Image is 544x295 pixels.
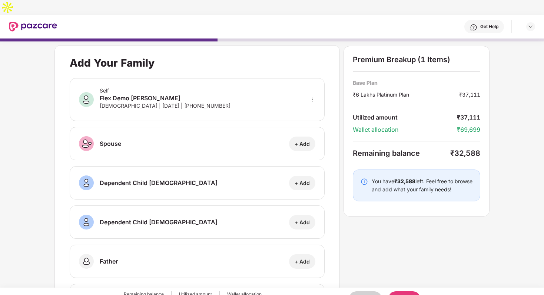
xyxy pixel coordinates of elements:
img: svg+xml;base64,PHN2ZyBpZD0iSGVscC0zMngzMiIgeG1sbnM9Imh0dHA6Ly93d3cudzMub3JnLzIwMDAvc3ZnIiB3aWR0aD... [470,24,477,31]
div: + Add [295,219,310,226]
div: ₹6 Lakhs Platinum Plan [353,91,459,98]
div: ₹32,588 [450,149,480,158]
div: Wallet allocation [353,126,457,134]
div: ₹69,699 [457,126,480,134]
div: You have left. Feel free to browse and add what your family needs! [372,177,472,194]
div: Flex Demo [PERSON_NAME] [100,94,230,103]
div: + Add [295,140,310,147]
div: Utilized amount [353,114,457,121]
div: ₹37,111 [459,91,480,98]
div: [DEMOGRAPHIC_DATA] | [DATE] | [PHONE_NUMBER] [100,103,230,109]
div: ₹37,111 [457,114,480,121]
div: Premium Breakup (1 Items) [353,55,480,64]
div: Dependent Child [DEMOGRAPHIC_DATA] [100,218,218,227]
div: Get Help [480,24,498,30]
img: svg+xml;base64,PHN2ZyB3aWR0aD0iNDAiIGhlaWdodD0iNDAiIHZpZXdCb3g9IjAgMCA0MCA0MCIgZmlsbD0ibm9uZSIgeG... [79,175,94,190]
div: Remaining balance [353,149,450,158]
div: Father [100,257,118,266]
img: svg+xml;base64,PHN2ZyB3aWR0aD0iNDAiIGhlaWdodD0iNDAiIHZpZXdCb3g9IjAgMCA0MCA0MCIgZmlsbD0ibm9uZSIgeG... [79,92,94,107]
div: Spouse [100,139,121,148]
img: svg+xml;base64,PHN2ZyB3aWR0aD0iNDAiIGhlaWdodD0iNDAiIHZpZXdCb3g9IjAgMCA0MCA0MCIgZmlsbD0ibm9uZSIgeG... [79,254,94,269]
div: Self [100,87,230,94]
div: Add Your Family [70,57,155,69]
div: + Add [295,180,310,187]
img: svg+xml;base64,PHN2ZyB3aWR0aD0iNDAiIGhlaWdodD0iNDAiIHZpZXdCb3g9IjAgMCA0MCA0MCIgZmlsbD0ibm9uZSIgeG... [79,215,94,229]
div: + Add [295,258,310,265]
img: svg+xml;base64,PHN2ZyB3aWR0aD0iNDAiIGhlaWdodD0iNDAiIHZpZXdCb3g9IjAgMCA0MCA0MCIgZmlsbD0ibm9uZSIgeG... [79,136,94,151]
div: Dependent Child [DEMOGRAPHIC_DATA] [100,178,218,187]
img: svg+xml;base64,PHN2ZyBpZD0iSW5mby0yMHgyMCIgeG1sbnM9Imh0dHA6Ly93d3cudzMub3JnLzIwMDAvc3ZnIiB3aWR0aD... [361,178,368,185]
span: more [310,97,315,102]
b: ₹32,588 [394,178,415,184]
img: svg+xml;base64,PHN2ZyBpZD0iRHJvcGRvd24tMzJ4MzIiIHhtbG5zPSJodHRwOi8vd3d3LnczLm9yZy8yMDAwL3N2ZyIgd2... [528,24,534,30]
img: New Pazcare Logo [9,22,57,31]
div: Base Plan [353,79,480,86]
